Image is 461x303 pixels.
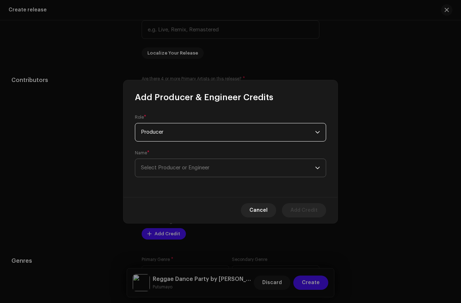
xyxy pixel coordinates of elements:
button: Cancel [241,203,276,217]
span: Select Producer or Engineer [141,165,209,170]
div: dropdown trigger [315,123,320,141]
label: Name [135,150,150,156]
span: Add Producer & Engineer Credits [135,92,273,103]
label: Role [135,114,146,120]
button: Add Credit [282,203,326,217]
div: dropdown trigger [315,159,320,177]
span: Producer [141,123,315,141]
span: Cancel [249,203,268,217]
span: Select Producer or Engineer [141,159,315,177]
span: Add Credit [290,203,318,217]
